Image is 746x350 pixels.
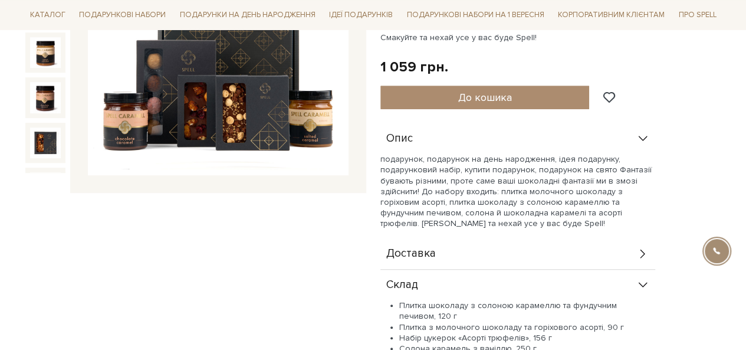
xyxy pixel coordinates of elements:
[30,82,61,113] img: Подарунок Шоколадна фантазія
[380,31,657,44] p: Смакуйте та нехай усе у вас буде Spell!
[380,58,448,76] div: 1 059 грн.
[553,5,669,25] a: Корпоративним клієнтам
[380,86,590,109] button: До кошика
[386,133,413,144] span: Опис
[402,5,549,25] a: Подарункові набори на 1 Вересня
[380,154,655,229] p: подарунок, подарунок на день народження, ідея подарунку, подарунковий набір, купити подарунок, по...
[399,322,624,332] span: Плитка з молочного шоколаду та горіхового асорті, 90 г
[399,300,617,321] span: Плитка шоколаду з солоною карамеллю та фундучним печивом, 120 г
[30,172,61,203] img: Подарунок Шоколадна фантазія
[458,91,511,104] span: До кошика
[674,6,721,24] a: Про Spell
[30,127,61,158] img: Подарунок Шоколадна фантазія
[399,333,552,343] span: Набір цукерок «Асорті трюфелів», 156 г
[386,280,418,290] span: Склад
[74,6,170,24] a: Подарункові набори
[386,248,436,259] span: Доставка
[25,6,70,24] a: Каталог
[30,37,61,68] img: Подарунок Шоколадна фантазія
[324,6,397,24] a: Ідеї подарунків
[175,6,320,24] a: Подарунки на День народження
